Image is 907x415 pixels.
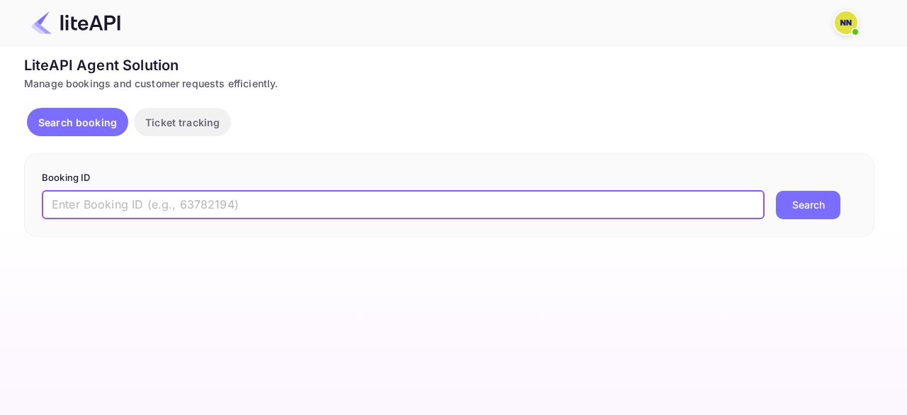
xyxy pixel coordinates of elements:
p: Ticket tracking [145,115,220,130]
div: LiteAPI Agent Solution [24,55,874,76]
img: LiteAPI Logo [31,11,120,34]
img: N/A N/A [835,11,857,34]
div: Manage bookings and customer requests efficiently. [24,76,874,91]
p: Booking ID [42,171,857,185]
input: Enter Booking ID (e.g., 63782194) [42,191,765,219]
p: Search booking [38,115,117,130]
button: Search [776,191,840,219]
